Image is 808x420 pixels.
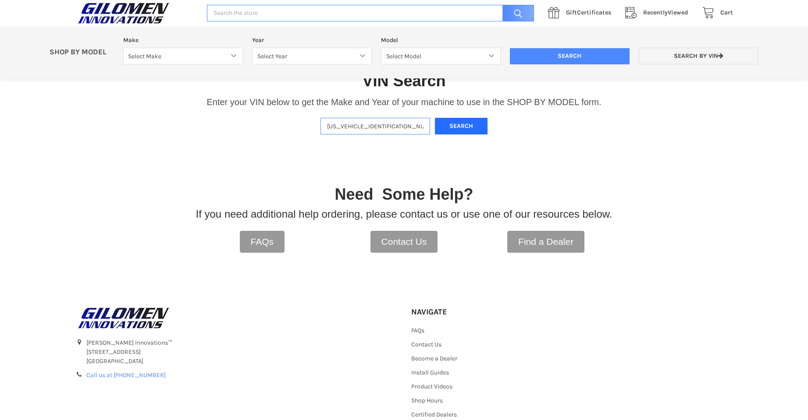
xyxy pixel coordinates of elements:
a: Install Guides [411,369,449,376]
p: SHOP BY MODEL [45,48,119,57]
a: Shop Hours [411,397,443,404]
a: Contact Us [411,341,441,348]
label: Year [252,35,372,45]
label: Make [123,35,243,45]
a: GILOMEN INNOVATIONS [75,2,198,24]
p: If you need additional help ordering, please contact us or use one of our resources below. [196,206,612,222]
input: Search [498,5,534,22]
a: Cart [698,7,733,18]
a: RecentlyViewed [620,7,698,18]
a: GiftCertificates [543,7,620,18]
img: GILOMEN INNOVATIONS [75,2,172,24]
span: Gift [566,9,577,16]
h1: VIN Search [362,71,445,91]
p: Enter your VIN below to get the Make and Year of your machine to use in the SHOP BY MODEL form. [206,95,601,109]
a: Product Videos [411,383,452,390]
img: GILOMEN INNOVATIONS [75,307,172,329]
a: Search by VIN [639,48,758,65]
span: Cart [720,9,733,16]
span: Viewed [643,9,688,16]
a: GILOMEN INNOVATIONS [75,307,397,329]
span: Certificates [566,9,611,16]
p: Need Some Help? [335,183,473,206]
input: Search the store [207,5,534,22]
a: Become a Dealer [411,355,457,362]
label: Model [381,35,501,45]
a: Certified Dealers [411,411,457,418]
button: Search [435,118,488,135]
input: Search [510,48,630,65]
a: Call us at [PHONE_NUMBER] [86,371,166,379]
span: Recently [643,9,668,16]
a: FAQs [411,327,424,334]
h5: Navigate [411,307,509,317]
input: Enter VIN of your machine [320,118,430,135]
a: Find a Dealer [507,231,584,253]
a: FAQs [240,231,285,253]
address: [PERSON_NAME] Innovations™ [STREET_ADDRESS] [GEOGRAPHIC_DATA] [86,338,397,366]
a: Contact Us [370,231,438,253]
